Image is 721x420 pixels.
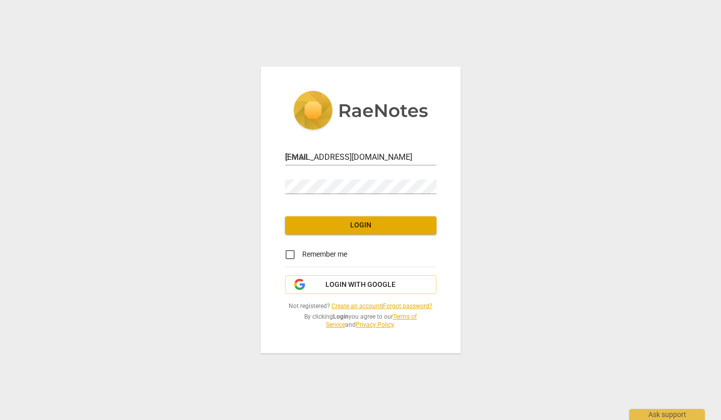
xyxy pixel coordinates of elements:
[285,216,436,234] button: Login
[285,313,436,329] span: By clicking you agree to our and .
[285,275,436,294] button: Login with Google
[285,302,436,311] span: Not registered? |
[325,280,396,290] span: Login with Google
[302,249,347,260] span: Remember me
[293,91,428,132] img: 5ac2273c67554f335776073100b6d88f.svg
[383,303,432,310] a: Forgot password?
[331,303,381,310] a: Create an account
[293,220,428,230] span: Login
[333,313,349,320] b: Login
[356,321,394,328] a: Privacy Policy
[629,409,705,420] div: Ask support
